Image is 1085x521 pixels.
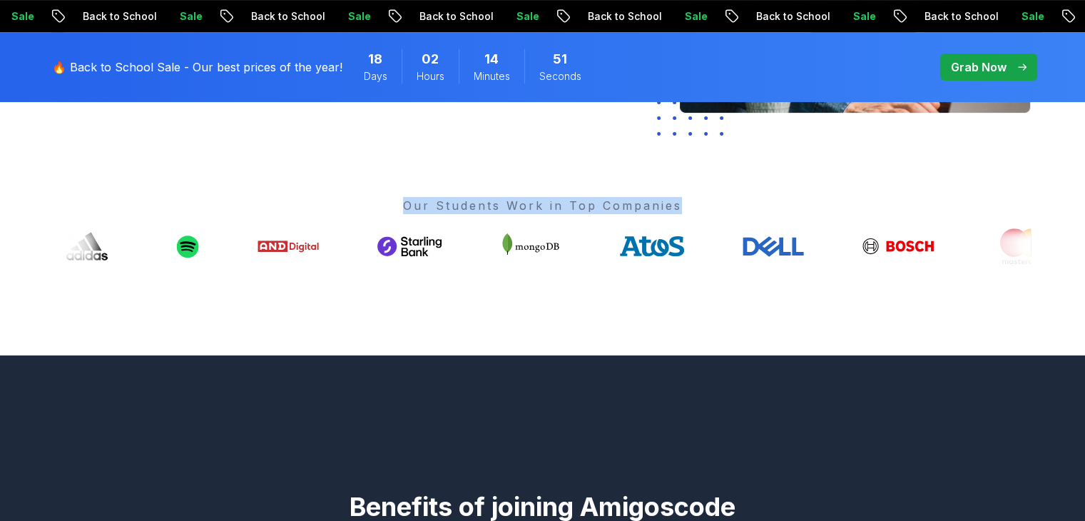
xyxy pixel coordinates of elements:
p: Back to School [237,9,334,24]
p: Sale [1007,9,1053,24]
p: Sale [334,9,380,24]
span: Hours [417,69,444,84]
p: Back to School [574,9,671,24]
p: Back to School [68,9,165,24]
p: Sale [671,9,716,24]
p: Our Students Work in Top Companies [55,197,1031,214]
h2: Benefits of joining Amigoscode [44,492,1042,521]
p: Back to School [742,9,839,24]
p: 🔥 Back to School Sale - Our best prices of the year! [52,59,342,76]
span: Seconds [539,69,581,84]
p: Back to School [405,9,502,24]
span: Days [364,69,387,84]
span: Minutes [474,69,510,84]
span: 14 Minutes [484,49,499,69]
span: 2 Hours [422,49,439,69]
p: Sale [502,9,548,24]
p: Grab Now [951,59,1007,76]
p: Back to School [910,9,1007,24]
p: Sale [839,9,885,24]
p: Sale [165,9,211,24]
span: 51 Seconds [553,49,567,69]
span: 18 Days [368,49,382,69]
